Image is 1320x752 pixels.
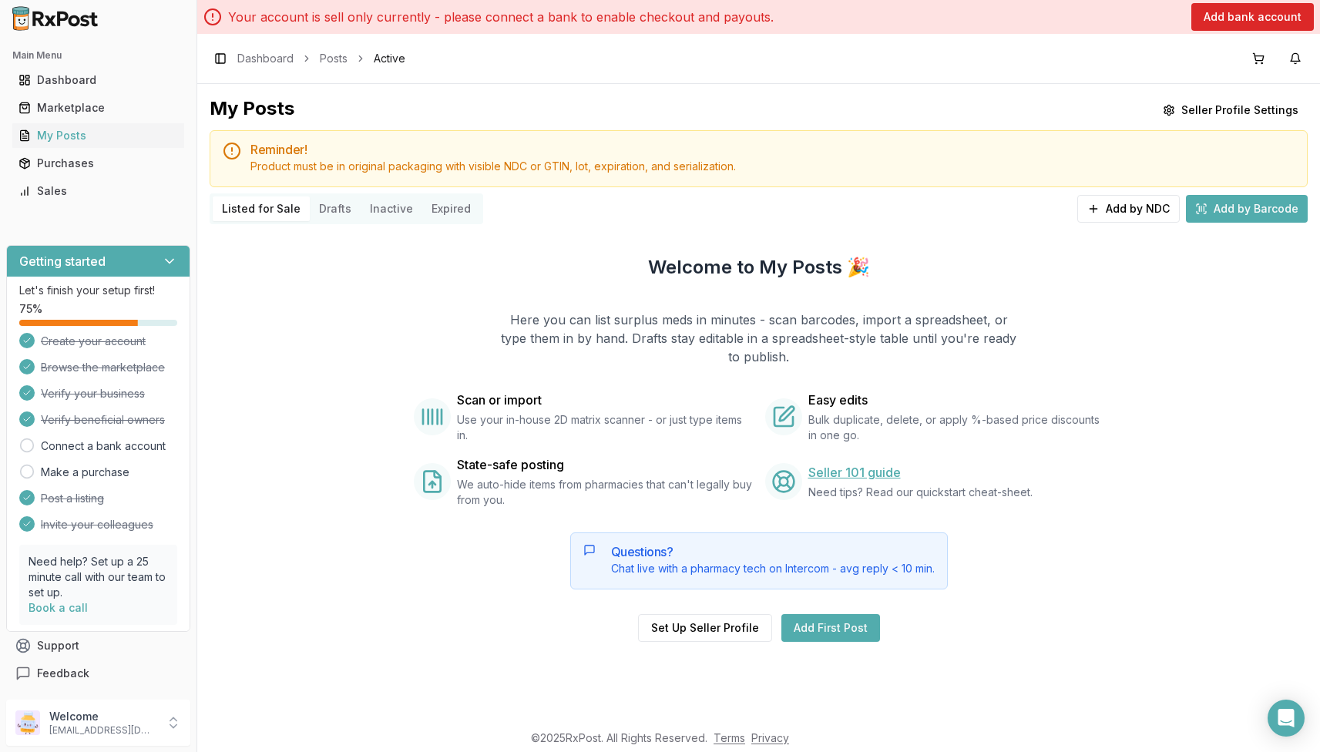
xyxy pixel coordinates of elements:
[29,554,168,600] p: Need help? Set up a 25 minute call with our team to set up.
[648,255,870,280] h2: Welcome to My Posts 🎉
[228,8,774,26] p: Your account is sell only currently - please connect a bank to enable checkout and payouts.
[6,151,190,176] button: Purchases
[611,546,935,558] h5: Questions?
[19,283,177,298] p: Let's finish your setup first!
[457,391,542,409] span: Scan or import
[374,51,405,66] span: Active
[19,252,106,270] h3: Getting started
[41,491,104,506] span: Post a listing
[500,311,1018,366] p: Here you can list surplus meds in minutes - scan barcodes, import a spreadsheet, or type them in ...
[18,100,178,116] div: Marketplace
[422,196,480,221] button: Expired
[808,391,868,409] span: Easy edits
[611,561,935,576] div: Chat live with a pharmacy tech on Intercom - avg reply < 10 min.
[12,49,184,62] h2: Main Menu
[18,72,178,88] div: Dashboard
[1268,700,1305,737] div: Open Intercom Messenger
[41,517,153,532] span: Invite your colleagues
[361,196,422,221] button: Inactive
[41,360,165,375] span: Browse the marketplace
[18,128,178,143] div: My Posts
[751,731,789,744] a: Privacy
[6,68,190,92] button: Dashboard
[49,709,156,724] p: Welcome
[1191,3,1314,31] button: Add bank account
[457,477,753,508] span: We auto-hide items from pharmacies that can't legally buy from you.
[12,177,184,205] a: Sales
[29,601,88,614] a: Book a call
[808,463,901,482] a: Seller 101 guide
[41,465,129,480] a: Make a purchase
[12,66,184,94] a: Dashboard
[250,143,1295,156] h5: Reminder!
[781,614,880,642] a: Add First Post
[41,334,146,349] span: Create your account
[310,196,361,221] button: Drafts
[457,412,753,443] span: Use your in-house 2D matrix scanner - or just type items in.
[213,196,310,221] button: Listed for Sale
[18,183,178,199] div: Sales
[41,412,165,428] span: Verify beneficial owners
[37,666,89,681] span: Feedback
[808,485,1033,500] span: Need tips? Read our quickstart cheat-sheet.
[15,710,40,735] img: User avatar
[210,96,294,124] div: My Posts
[6,632,190,660] button: Support
[6,6,105,31] img: RxPost Logo
[714,731,745,744] a: Terms
[49,724,156,737] p: [EMAIL_ADDRESS][DOMAIN_NAME]
[12,122,184,149] a: My Posts
[1077,195,1180,223] button: Add by NDC
[808,412,1104,443] span: Bulk duplicate, delete, or apply %-based price discounts in one go.
[41,438,166,454] a: Connect a bank account
[6,179,190,203] button: Sales
[250,159,1295,174] div: Product must be in original packaging with visible NDC or GTIN, lot, expiration, and serialization.
[457,455,564,474] span: State-safe posting
[12,94,184,122] a: Marketplace
[1154,96,1308,124] button: Seller Profile Settings
[638,614,772,642] button: Set Up Seller Profile
[6,96,190,120] button: Marketplace
[6,123,190,148] button: My Posts
[12,149,184,177] a: Purchases
[18,156,178,171] div: Purchases
[41,386,145,401] span: Verify your business
[320,51,348,66] a: Posts
[237,51,294,66] a: Dashboard
[237,51,405,66] nav: breadcrumb
[19,301,42,317] span: 75 %
[6,660,190,687] button: Feedback
[1186,195,1308,223] button: Add by Barcode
